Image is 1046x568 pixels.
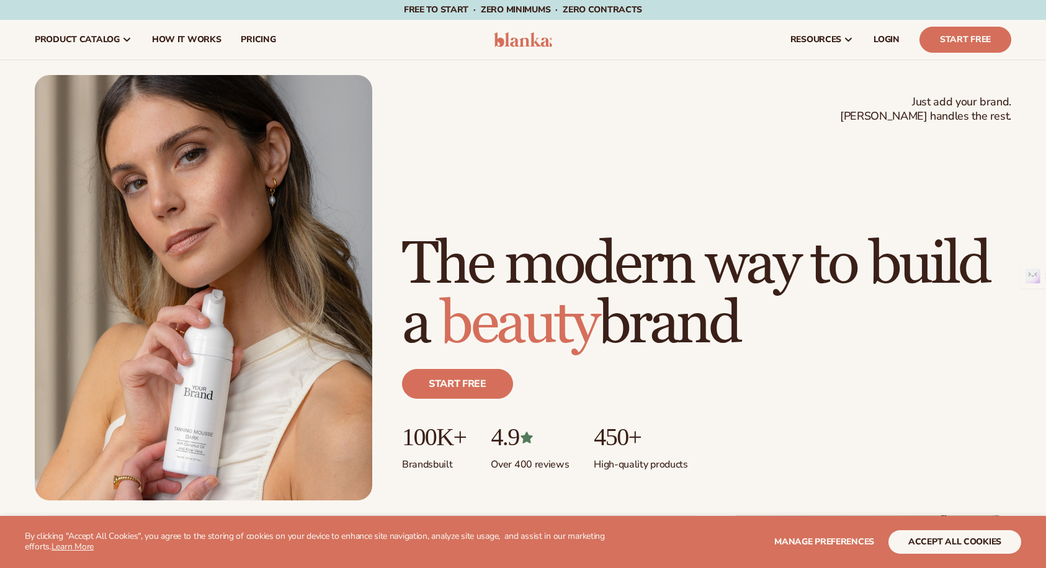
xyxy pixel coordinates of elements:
[874,35,900,45] span: LOGIN
[231,20,285,60] a: pricing
[491,451,569,471] p: Over 400 reviews
[888,530,1021,554] button: accept all cookies
[404,4,642,16] span: Free to start · ZERO minimums · ZERO contracts
[142,20,231,60] a: How It Works
[790,35,841,45] span: resources
[152,35,221,45] span: How It Works
[864,20,910,60] a: LOGIN
[241,35,275,45] span: pricing
[774,536,874,548] span: Manage preferences
[774,530,874,554] button: Manage preferences
[491,424,569,451] p: 4.9
[402,424,466,451] p: 100K+
[594,451,687,471] p: High-quality products
[25,20,142,60] a: product catalog
[25,531,612,552] p: By clicking "Accept All Cookies", you agree to the storing of cookies on your device to enhance s...
[402,451,466,471] p: Brands built
[440,288,597,360] span: beauty
[402,235,1011,354] h1: The modern way to build a brand
[919,27,1011,53] a: Start Free
[35,35,120,45] span: product catalog
[840,95,1011,124] span: Just add your brand. [PERSON_NAME] handles the rest.
[780,20,864,60] a: resources
[402,369,513,399] a: Start free
[594,424,687,451] p: 450+
[35,75,372,500] img: Female holding tanning mousse.
[494,32,553,47] img: logo
[51,541,94,552] a: Learn More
